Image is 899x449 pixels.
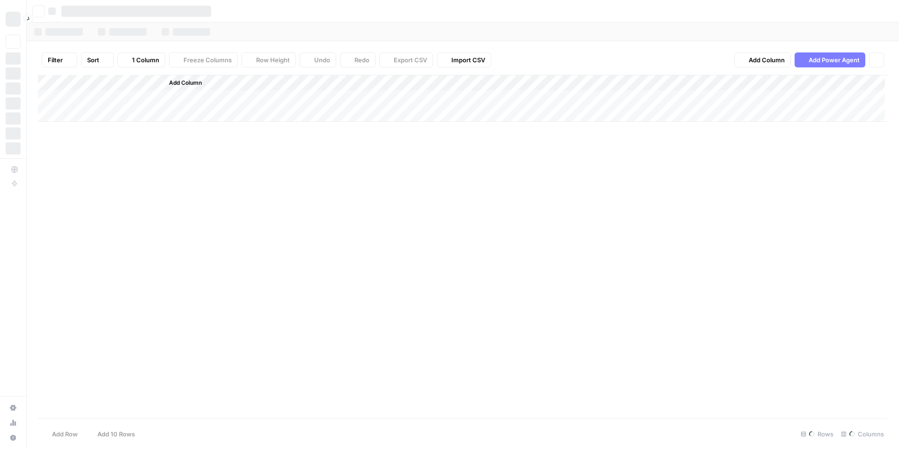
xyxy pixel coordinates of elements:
button: Add Row [38,427,83,442]
button: Import CSV [437,52,491,67]
span: Sort [87,55,99,65]
button: Help + Support [6,430,21,445]
div: Columns [837,427,888,442]
span: Filter [48,55,63,65]
span: Export CSV [394,55,427,65]
div: Rows [797,427,837,442]
span: Add 10 Rows [97,429,135,439]
span: Undo [314,55,330,65]
button: 1 Column [118,52,165,67]
span: Add Row [52,429,78,439]
button: Filter [42,52,77,67]
button: Freeze Columns [169,52,238,67]
span: 1 Column [132,55,159,65]
span: Add Column [749,55,785,65]
button: Export CSV [379,52,433,67]
button: Redo [340,52,376,67]
button: Sort [81,52,114,67]
button: Undo [300,52,336,67]
span: Redo [354,55,369,65]
span: Freeze Columns [184,55,232,65]
span: Row Height [256,55,290,65]
span: Import CSV [451,55,485,65]
button: Add Power Agent [795,52,865,67]
button: Add 10 Rows [83,427,140,442]
span: Add Power Agent [809,55,860,65]
button: Add Column [734,52,791,67]
button: Row Height [242,52,296,67]
span: Add Column [169,79,202,87]
button: Add Column [157,77,206,89]
a: Usage [6,415,21,430]
a: Settings [6,400,21,415]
